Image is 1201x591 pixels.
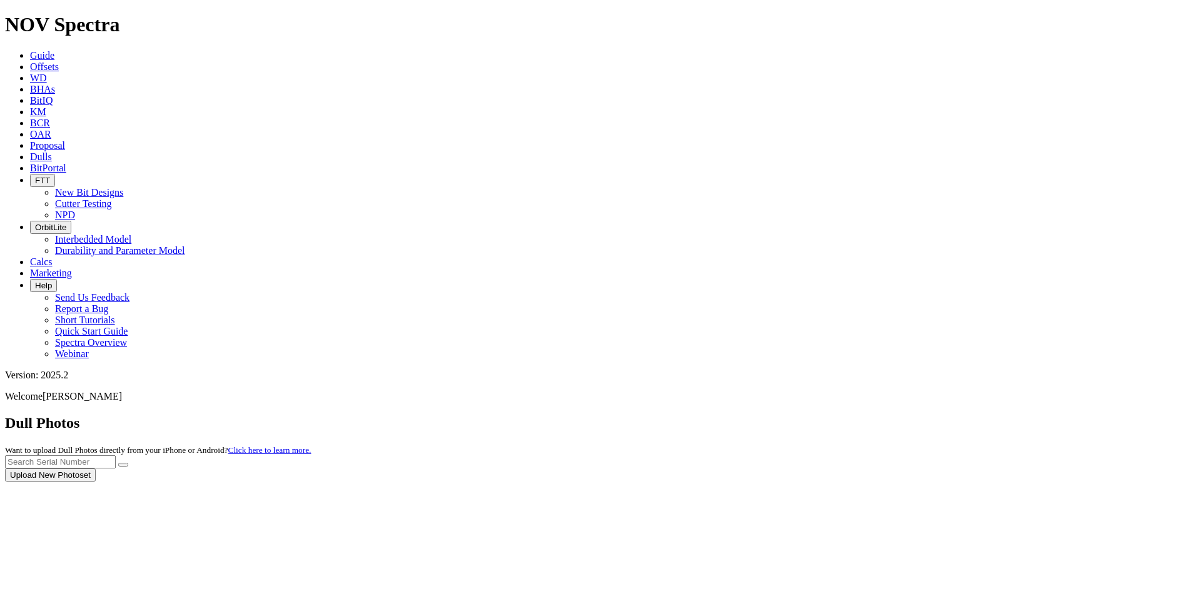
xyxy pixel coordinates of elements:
a: BHAs [30,84,55,94]
button: Help [30,279,57,292]
a: Durability and Parameter Model [55,245,185,256]
a: Calcs [30,256,53,267]
a: BCR [30,118,50,128]
a: New Bit Designs [55,187,123,198]
a: BitPortal [30,163,66,173]
a: Quick Start Guide [55,326,128,336]
a: Cutter Testing [55,198,112,209]
span: OrbitLite [35,223,66,232]
a: KM [30,106,46,117]
a: OAR [30,129,51,139]
a: Marketing [30,268,72,278]
a: Spectra Overview [55,337,127,348]
a: Click here to learn more. [228,445,312,455]
a: Offsets [30,61,59,72]
p: Welcome [5,391,1196,402]
span: Help [35,281,52,290]
a: Webinar [55,348,89,359]
button: Upload New Photoset [5,468,96,482]
a: Dulls [30,151,52,162]
a: WD [30,73,47,83]
a: Short Tutorials [55,315,115,325]
h1: NOV Spectra [5,13,1196,36]
a: Send Us Feedback [55,292,129,303]
a: Interbedded Model [55,234,131,245]
h2: Dull Photos [5,415,1196,432]
button: FTT [30,174,55,187]
a: NPD [55,210,75,220]
a: Guide [30,50,54,61]
span: FTT [35,176,50,185]
button: OrbitLite [30,221,71,234]
input: Search Serial Number [5,455,116,468]
span: [PERSON_NAME] [43,391,122,402]
small: Want to upload Dull Photos directly from your iPhone or Android? [5,445,311,455]
div: Version: 2025.2 [5,370,1196,381]
a: Report a Bug [55,303,108,314]
a: Proposal [30,140,65,151]
a: BitIQ [30,95,53,106]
